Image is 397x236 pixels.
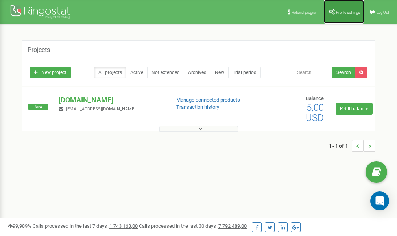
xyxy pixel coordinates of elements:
[28,104,48,110] span: New
[33,223,138,229] span: Calls processed in the last 7 days :
[211,67,229,78] a: New
[176,104,219,110] a: Transaction history
[139,223,247,229] span: Calls processed in the last 30 days :
[218,223,247,229] u: 7 792 489,00
[176,97,240,103] a: Manage connected products
[336,10,360,15] span: Profile settings
[30,67,71,78] a: New project
[66,106,135,111] span: [EMAIL_ADDRESS][DOMAIN_NAME]
[329,140,352,152] span: 1 - 1 of 1
[28,46,50,54] h5: Projects
[329,132,375,160] nav: ...
[377,10,389,15] span: Log Out
[59,95,163,105] p: [DOMAIN_NAME]
[184,67,211,78] a: Archived
[306,102,324,123] span: 5,00 USD
[8,223,31,229] span: 99,989%
[147,67,184,78] a: Not extended
[370,191,389,210] div: Open Intercom Messenger
[228,67,261,78] a: Trial period
[292,67,332,78] input: Search
[94,67,126,78] a: All projects
[109,223,138,229] u: 1 743 163,00
[292,10,319,15] span: Referral program
[336,103,373,115] a: Refill balance
[306,95,324,101] span: Balance
[126,67,148,78] a: Active
[332,67,355,78] button: Search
